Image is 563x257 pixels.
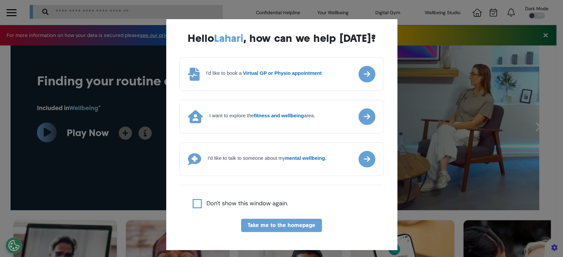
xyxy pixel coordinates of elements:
h4: I want to explore the area. [209,113,315,119]
input: Agree to privacy policy [193,199,202,208]
div: Hello , how can we help [DATE]? [179,32,384,44]
strong: Virtual GP or Physio appointment [243,70,322,76]
label: Don't show this window again. [206,199,288,208]
span: Lahari [214,32,243,44]
button: Open Preferences [6,237,22,254]
h4: I'd like to talk to someone about my [208,155,327,161]
button: Take me to the homepage [241,219,322,232]
strong: mental wellbeing. [285,155,326,161]
h4: I'd like to book a [206,70,322,76]
strong: fitness and wellbeing [254,113,304,118]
